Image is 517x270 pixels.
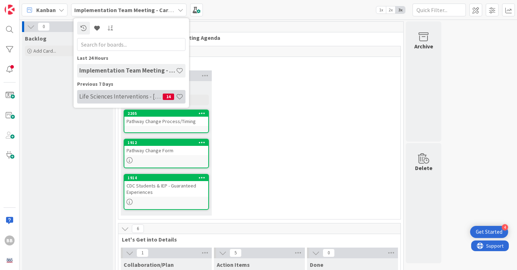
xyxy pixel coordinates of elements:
span: 0 [323,249,335,257]
div: BB [5,235,15,245]
div: 1912 [128,140,208,145]
span: Kanban [36,6,56,14]
h4: Implementation Team Meeting - Career Themed [79,67,176,74]
div: 1914 [124,175,208,181]
div: CDC Students & IEP - Guaranteed Experiences [124,181,208,197]
div: Pathway Change Process/Timing [124,117,208,126]
span: Support [15,1,32,10]
span: Backlog [25,35,47,42]
div: 2205 [124,110,208,117]
h4: Life Sciences Interventions - [DATE]-[DATE] [79,93,163,100]
span: 3x [395,6,405,14]
div: Get Started [476,228,502,235]
div: Archive [414,42,433,51]
span: Meeting Basics [122,59,392,66]
b: Implementation Team Meeting - Career Themed [74,6,199,14]
span: 1 [136,249,149,257]
div: 2205Pathway Change Process/Timing [124,110,208,126]
span: 5 [230,249,242,257]
img: avatar [5,255,15,265]
span: Implementation Team Meeting Agenda [119,34,394,41]
div: Last 24 Hours [77,54,185,62]
span: 1x [376,6,386,14]
div: Delete [415,164,432,172]
span: Add Card... [33,48,56,54]
img: Visit kanbanzone.com [5,5,15,15]
input: Quick Filter... [413,4,466,16]
span: Done [310,261,323,268]
span: Let's Get into Details [122,236,392,243]
div: 1914CDC Students & IEP - Guaranteed Experiences [124,175,208,197]
div: 4 [502,224,508,231]
span: 6 [132,224,144,233]
span: Collaboration/Plan [124,261,174,268]
div: Open Get Started checklist, remaining modules: 4 [470,226,508,238]
input: Search for boards... [77,38,185,51]
span: Action Items [217,261,250,268]
span: 0 [38,22,50,31]
div: 1912 [124,139,208,146]
div: Previous 7 Days [77,80,185,88]
div: Pathway Change Form [124,146,208,155]
div: 1914 [128,175,208,180]
span: 2x [386,6,395,14]
span: 14 [163,94,174,100]
div: 2205 [128,111,208,116]
div: 1912Pathway Change Form [124,139,208,155]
